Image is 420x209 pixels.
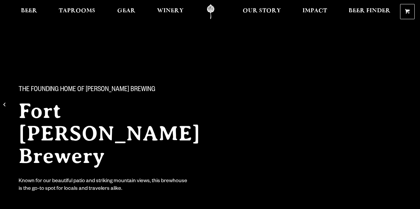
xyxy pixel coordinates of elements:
a: Beer Finder [344,4,395,19]
span: Beer [21,8,37,14]
a: Beer [17,4,42,19]
div: Known for our beautiful patio and striking mountain views, this brewhouse is the go-to spot for l... [19,178,189,193]
h2: Fort [PERSON_NAME] Brewery [19,100,226,167]
span: Winery [157,8,184,14]
span: Taprooms [59,8,95,14]
span: Gear [117,8,135,14]
a: Impact [298,4,331,19]
a: Gear [113,4,140,19]
span: Beer Finder [349,8,390,14]
a: Our Story [238,4,285,19]
span: The Founding Home of [PERSON_NAME] Brewing [19,86,155,94]
a: Odell Home [198,4,223,19]
a: Taprooms [54,4,100,19]
span: Impact [302,8,327,14]
span: Our Story [243,8,281,14]
a: Winery [153,4,188,19]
